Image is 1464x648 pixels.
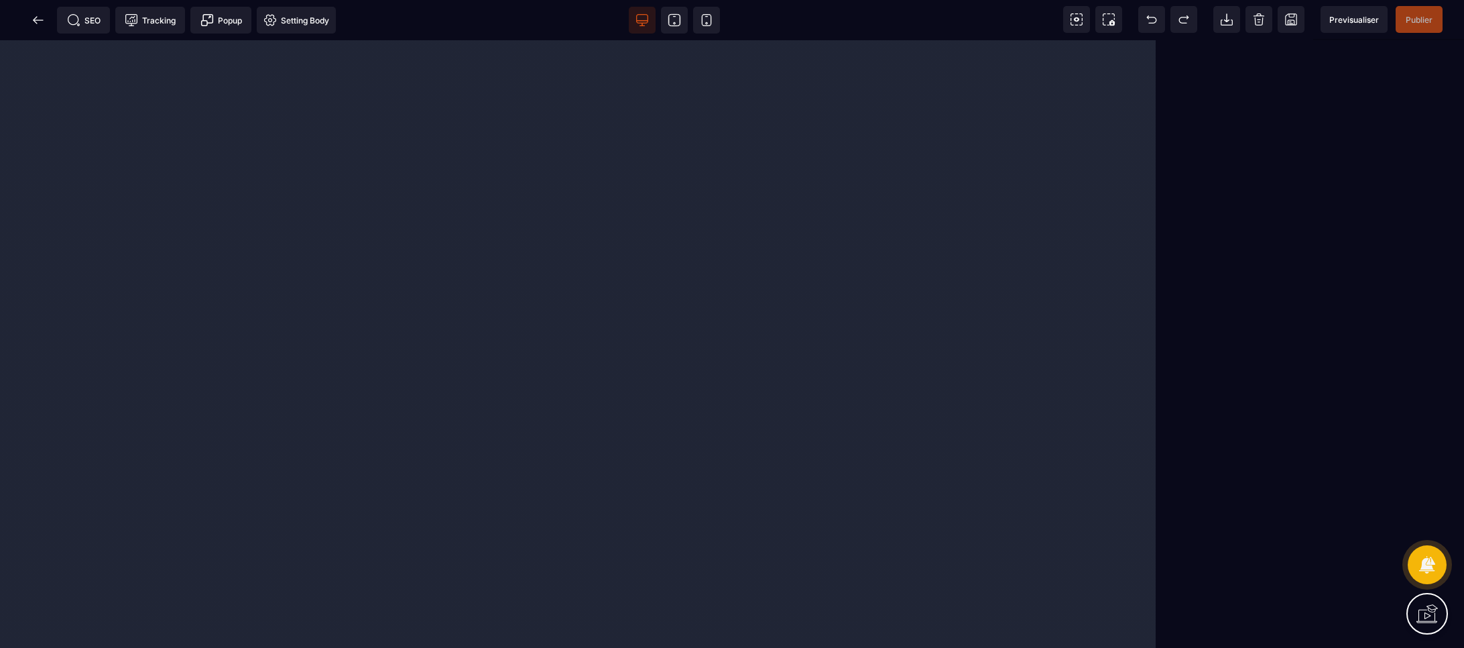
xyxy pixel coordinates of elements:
span: SEO [67,13,101,27]
span: Popup [200,13,242,27]
span: Screenshot [1095,6,1122,33]
span: Preview [1321,6,1388,33]
span: Setting Body [263,13,329,27]
span: View components [1063,6,1090,33]
span: Tracking [125,13,176,27]
span: Previsualiser [1329,15,1379,25]
span: Publier [1406,15,1432,25]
